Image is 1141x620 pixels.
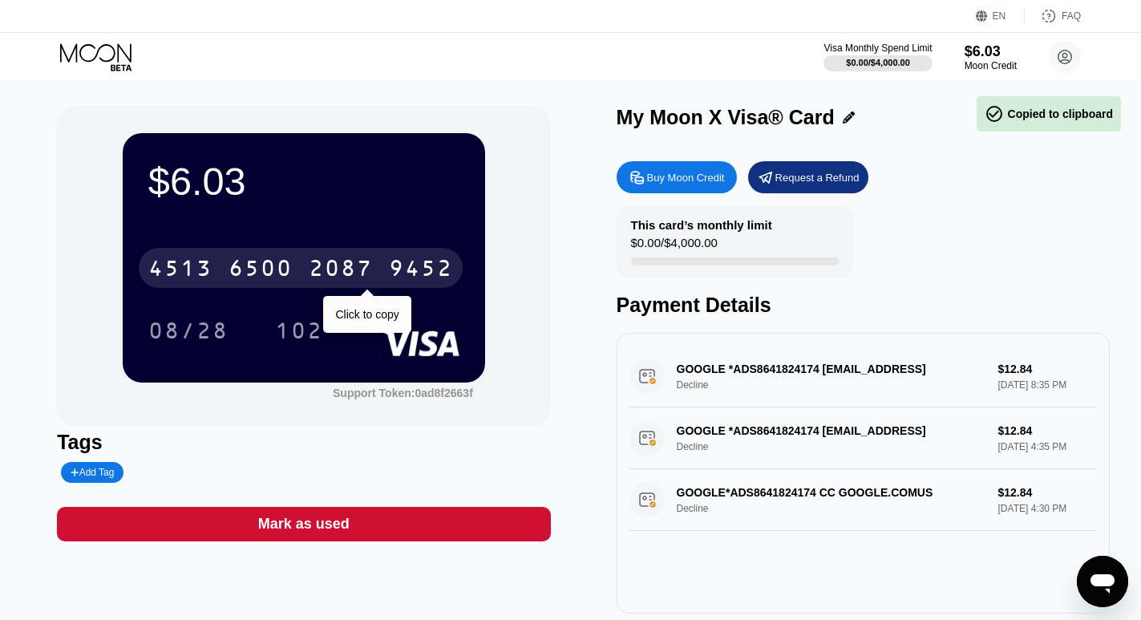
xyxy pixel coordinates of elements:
div: FAQ [1025,8,1081,24]
div: 2087 [309,257,373,283]
div: $0.00 / $4,000.00 [846,58,910,67]
div: Click to copy [335,308,399,321]
div: 6500 [229,257,293,283]
div: My Moon X Visa® Card [617,106,835,129]
div: 102 [263,310,335,351]
div: $6.03 [148,159,459,204]
div: Request a Refund [748,161,868,193]
div: EN [993,10,1006,22]
div: 9452 [389,257,453,283]
div: $0.00 / $4,000.00 [631,236,718,257]
div: $6.03Moon Credit [965,43,1017,71]
div: Copied to clipboard [985,104,1113,124]
div: Support Token: 0ad8f2663f [333,387,473,399]
div: Visa Monthly Spend Limit [823,43,932,54]
div: FAQ [1062,10,1081,22]
div: EN [976,8,1025,24]
div: Add Tag [71,467,114,478]
div: Mark as used [57,507,550,541]
div: 08/28 [148,320,229,346]
div: $6.03 [965,43,1017,60]
div: Visa Monthly Spend Limit$0.00/$4,000.00 [823,43,932,71]
span:  [985,104,1004,124]
div: Add Tag [61,462,123,483]
div: Moon Credit [965,60,1017,71]
iframe: Nút để khởi chạy cửa sổ nhắn tin [1077,556,1128,607]
div: 102 [275,320,323,346]
div: 4513 [148,257,212,283]
div: Request a Refund [775,171,860,184]
div: This card’s monthly limit [631,218,772,232]
div: Mark as used [258,515,350,533]
div: Buy Moon Credit [647,171,725,184]
div: 4513650020879452 [139,248,463,288]
div: Buy Moon Credit [617,161,737,193]
div: 08/28 [136,310,241,351]
div: Payment Details [617,294,1110,317]
div: Tags [57,431,550,454]
div: Support Token:0ad8f2663f [333,387,473,399]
